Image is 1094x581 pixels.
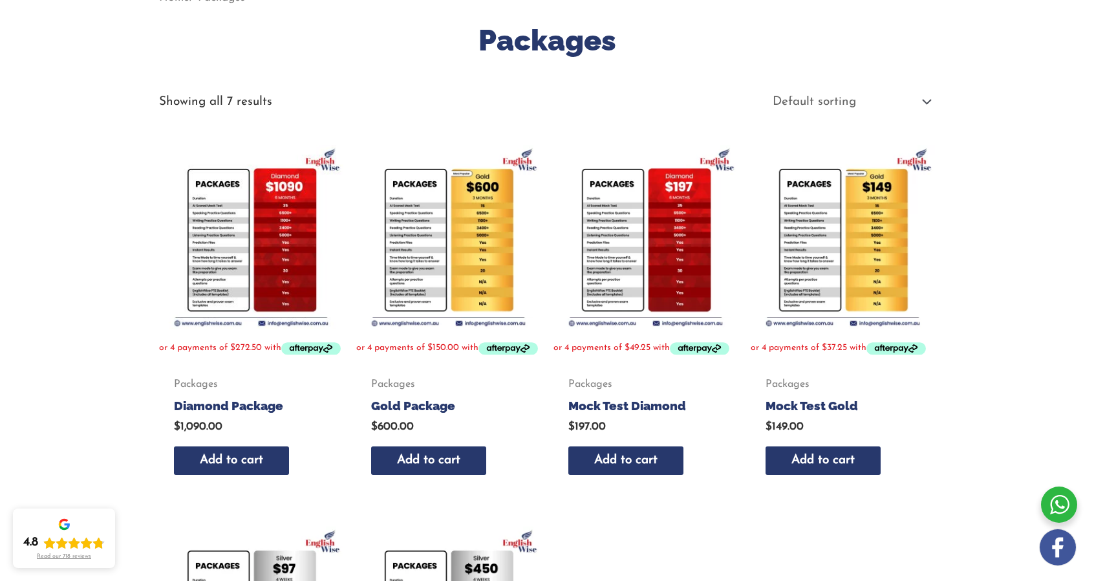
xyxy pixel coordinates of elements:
[159,145,343,329] img: Diamond Package
[371,421,414,432] bdi: 600.00
[174,378,328,391] span: Packages
[553,145,738,329] img: Mock Test Diamond
[174,398,328,420] a: Diamond Package
[174,398,328,414] h2: Diamond Package
[174,446,289,476] a: Add to cart: “Diamond Package”
[766,398,920,420] a: Mock Test Gold
[568,398,723,420] a: Mock Test Diamond
[371,421,378,432] span: $
[568,421,575,432] span: $
[371,378,526,391] span: Packages
[568,398,723,414] h2: Mock Test Diamond
[371,446,486,476] a: Add to cart: “Gold Package”
[23,535,38,551] div: 4.8
[1040,529,1076,565] img: white-facebook.png
[174,421,222,432] bdi: 1,090.00
[766,398,920,414] h2: Mock Test Gold
[159,96,272,108] p: Showing all 7 results
[766,378,920,391] span: Packages
[37,553,91,560] div: Read our 718 reviews
[159,20,935,61] h1: Packages
[371,398,526,414] h2: Gold Package
[174,421,180,432] span: $
[568,446,683,476] a: Add to cart: “Mock Test Diamond”
[766,421,772,432] span: $
[371,398,526,420] a: Gold Package
[751,145,935,329] img: Mock Test Gold
[766,421,804,432] bdi: 149.00
[356,145,541,329] img: Gold Package
[766,446,881,476] a: Add to cart: “Mock Test Gold”
[23,535,105,551] div: Rating: 4.8 out of 5
[568,378,723,391] span: Packages
[763,90,935,115] select: Shop order
[568,421,606,432] bdi: 197.00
